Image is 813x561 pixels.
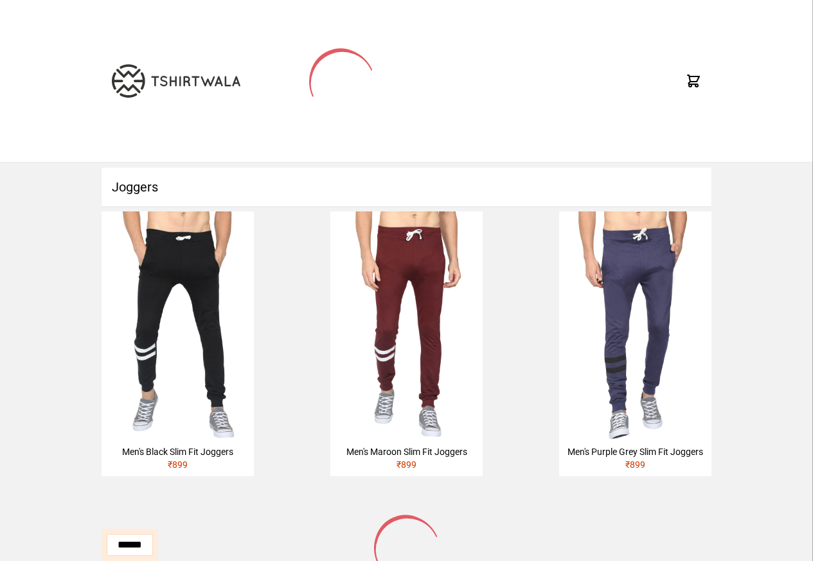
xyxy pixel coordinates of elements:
[564,445,706,458] div: Men's Purple Grey Slim Fit Joggers
[107,445,249,458] div: Men's Black Slim Fit Joggers
[102,211,254,440] img: 4M6A0778-scaled.jpg
[559,211,711,440] img: 4M6A0749-scaled.jpg
[168,459,188,470] span: ₹ 899
[330,211,483,440] img: 4M6A0770-scaled.jpg
[335,445,478,458] div: Men's Maroon Slim Fit Joggers
[102,168,711,206] h1: Joggers
[330,211,483,476] a: Men's Maroon Slim Fit Joggers₹899
[397,459,416,470] span: ₹ 899
[559,211,711,476] a: Men's Purple Grey Slim Fit Joggers₹899
[112,64,240,98] img: TW-LOGO-400-104.png
[102,211,254,476] a: Men's Black Slim Fit Joggers₹899
[625,459,645,470] span: ₹ 899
